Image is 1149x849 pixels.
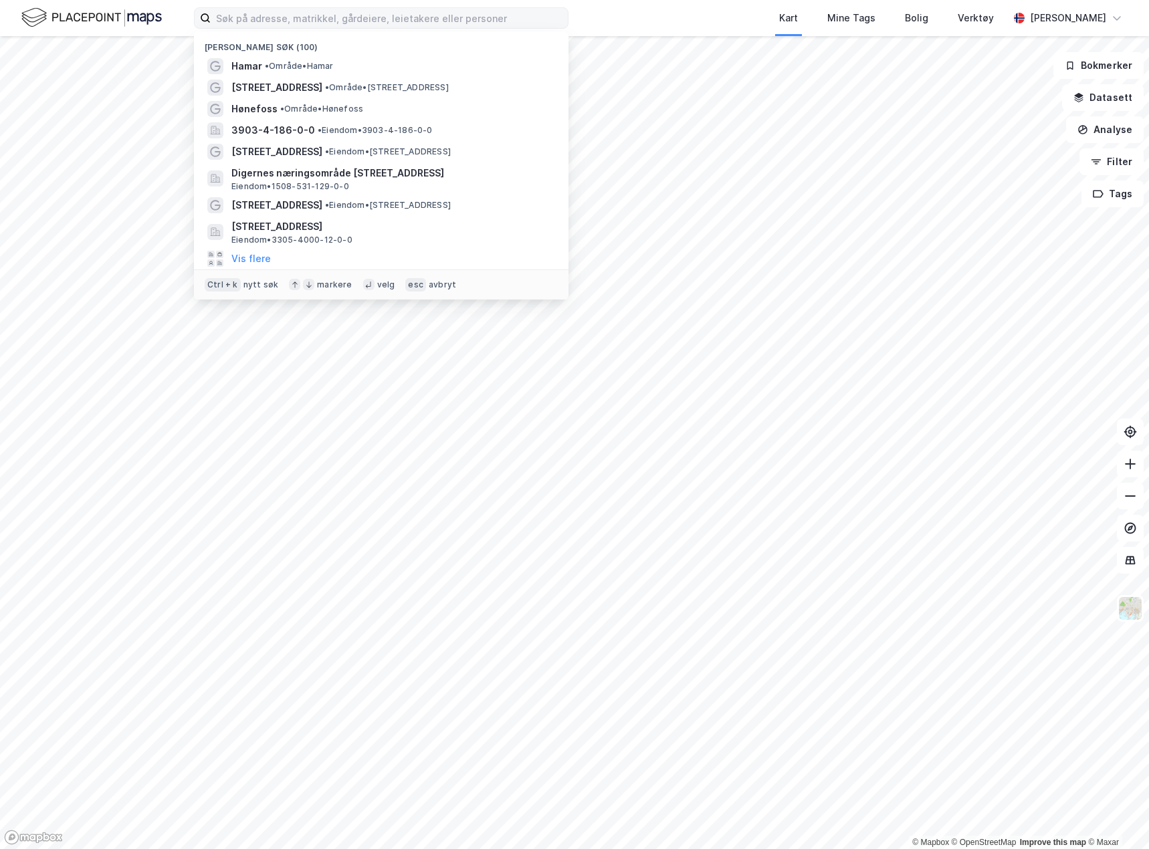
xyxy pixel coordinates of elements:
[429,279,456,290] div: avbryt
[377,279,395,290] div: velg
[318,125,322,135] span: •
[1030,10,1106,26] div: [PERSON_NAME]
[231,144,322,160] span: [STREET_ADDRESS]
[325,200,329,210] span: •
[231,181,349,192] span: Eiendom • 1508-531-129-0-0
[958,10,994,26] div: Verktøy
[231,165,552,181] span: Digernes næringsområde [STREET_ADDRESS]
[231,101,278,117] span: Hønefoss
[325,146,329,156] span: •
[405,278,426,291] div: esc
[231,235,352,245] span: Eiendom • 3305-4000-12-0-0
[779,10,798,26] div: Kart
[905,10,928,26] div: Bolig
[265,61,269,71] span: •
[231,122,315,138] span: 3903-4-186-0-0
[211,8,568,28] input: Søk på adresse, matrikkel, gårdeiere, leietakere eller personer
[317,279,352,290] div: markere
[318,125,433,136] span: Eiendom • 3903-4-186-0-0
[1082,785,1149,849] div: Kontrollprogram for chat
[325,82,329,92] span: •
[21,6,162,29] img: logo.f888ab2527a4732fd821a326f86c7f29.svg
[325,200,451,211] span: Eiendom • [STREET_ADDRESS]
[231,219,552,235] span: [STREET_ADDRESS]
[1082,785,1149,849] iframe: Chat Widget
[280,104,363,114] span: Område • Hønefoss
[280,104,284,114] span: •
[231,197,322,213] span: [STREET_ADDRESS]
[205,278,241,291] div: Ctrl + k
[194,31,568,55] div: [PERSON_NAME] søk (100)
[231,58,262,74] span: Hamar
[231,251,271,267] button: Vis flere
[325,146,451,157] span: Eiendom • [STREET_ADDRESS]
[325,82,449,93] span: Område • [STREET_ADDRESS]
[231,80,322,96] span: [STREET_ADDRESS]
[827,10,875,26] div: Mine Tags
[265,61,334,72] span: Område • Hamar
[243,279,279,290] div: nytt søk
